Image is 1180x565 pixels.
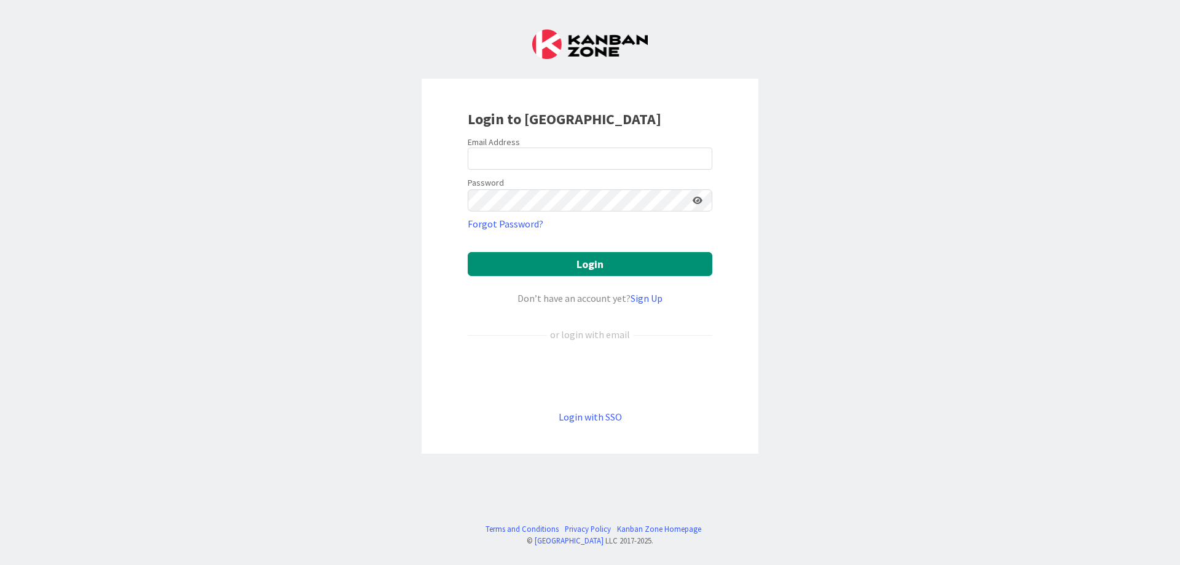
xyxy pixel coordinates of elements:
a: Forgot Password? [468,216,543,231]
a: Sign Up [631,292,663,304]
label: Password [468,176,504,189]
b: Login to [GEOGRAPHIC_DATA] [468,109,661,128]
div: © LLC 2017- 2025 . [479,535,701,547]
a: Kanban Zone Homepage [617,523,701,535]
iframe: Botão Iniciar sessão com o Google [462,362,718,389]
div: Don’t have an account yet? [468,291,712,306]
a: Login with SSO [559,411,622,423]
a: Terms and Conditions [486,523,559,535]
a: Privacy Policy [565,523,611,535]
div: or login with email [547,327,633,342]
a: [GEOGRAPHIC_DATA] [535,535,604,545]
label: Email Address [468,136,520,148]
button: Login [468,252,712,276]
img: Kanban Zone [532,30,648,59]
